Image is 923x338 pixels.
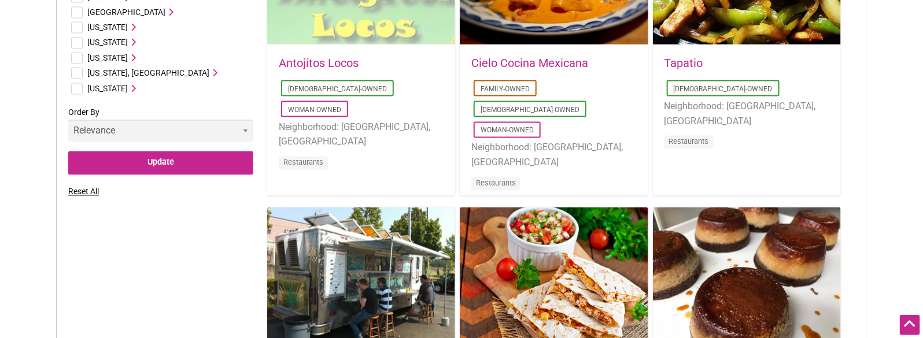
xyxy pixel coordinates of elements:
[87,53,128,62] span: [US_STATE]
[68,151,253,175] input: Update
[288,106,341,114] a: Woman-Owned
[674,85,773,93] a: [DEMOGRAPHIC_DATA]-Owned
[471,140,636,170] li: Neighborhood: [GEOGRAPHIC_DATA], [GEOGRAPHIC_DATA]
[68,187,99,196] a: Reset All
[669,138,709,146] a: Restaurants
[87,23,128,32] span: [US_STATE]
[87,8,165,17] span: [GEOGRAPHIC_DATA]
[900,315,920,335] div: Scroll Back to Top
[471,56,588,70] a: Cielo Cocina Mexicana
[283,158,323,167] a: Restaurants
[68,105,253,151] label: Order By
[87,38,128,47] span: [US_STATE]
[68,120,253,142] select: Order By
[481,85,530,93] a: Family-Owned
[664,99,829,128] li: Neighborhood: [GEOGRAPHIC_DATA], [GEOGRAPHIC_DATA]
[279,120,444,149] li: Neighborhood: [GEOGRAPHIC_DATA], [GEOGRAPHIC_DATA]
[476,179,516,188] a: Restaurants
[288,85,387,93] a: [DEMOGRAPHIC_DATA]-Owned
[87,68,209,77] span: [US_STATE], [GEOGRAPHIC_DATA]
[279,56,359,70] a: Antojitos Locos
[481,127,534,135] a: Woman-Owned
[664,56,703,70] a: Tapatio
[87,84,128,93] span: [US_STATE]
[481,106,579,114] a: [DEMOGRAPHIC_DATA]-Owned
